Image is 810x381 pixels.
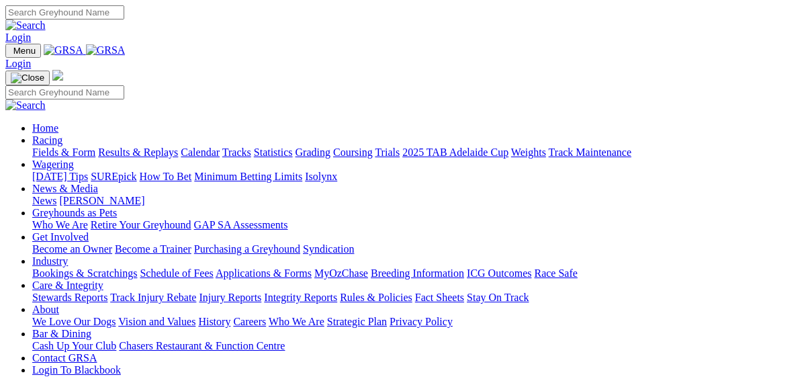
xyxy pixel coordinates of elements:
a: History [198,316,230,327]
a: Minimum Betting Limits [194,171,302,182]
a: Race Safe [534,267,577,279]
a: Applications & Forms [216,267,312,279]
a: Grading [296,146,330,158]
a: Wagering [32,159,74,170]
span: Menu [13,46,36,56]
button: Toggle navigation [5,71,50,85]
a: Login To Blackbook [32,364,121,376]
a: Track Injury Rebate [110,292,196,303]
a: ICG Outcomes [467,267,531,279]
a: Cash Up Your Club [32,340,116,351]
img: logo-grsa-white.png [52,70,63,81]
a: Calendar [181,146,220,158]
a: Statistics [254,146,293,158]
a: Become a Trainer [115,243,191,255]
a: Results & Replays [98,146,178,158]
div: Get Involved [32,243,805,255]
input: Search [5,85,124,99]
a: Home [32,122,58,134]
a: Weights [511,146,546,158]
a: News [32,195,56,206]
a: Syndication [303,243,354,255]
a: We Love Our Dogs [32,316,116,327]
img: GRSA [86,44,126,56]
div: Care & Integrity [32,292,805,304]
a: Schedule of Fees [140,267,213,279]
a: Chasers Restaurant & Function Centre [119,340,285,351]
div: About [32,316,805,328]
a: Injury Reports [199,292,261,303]
a: Careers [233,316,266,327]
a: Greyhounds as Pets [32,207,117,218]
div: Wagering [32,171,805,183]
a: Rules & Policies [340,292,412,303]
a: Industry [32,255,68,267]
a: Stay On Track [467,292,529,303]
a: Bookings & Scratchings [32,267,137,279]
a: MyOzChase [314,267,368,279]
a: GAP SA Assessments [194,219,288,230]
a: Retire Your Greyhound [91,219,191,230]
a: Care & Integrity [32,280,103,291]
a: [DATE] Tips [32,171,88,182]
a: Fields & Form [32,146,95,158]
a: Coursing [333,146,373,158]
a: Fact Sheets [415,292,464,303]
a: SUREpick [91,171,136,182]
a: Tracks [222,146,251,158]
button: Toggle navigation [5,44,41,58]
input: Search [5,5,124,19]
a: Who We Are [32,219,88,230]
img: Search [5,19,46,32]
a: How To Bet [140,171,192,182]
img: GRSA [44,44,83,56]
a: Bar & Dining [32,328,91,339]
a: Login [5,32,31,43]
a: News & Media [32,183,98,194]
a: About [32,304,59,315]
a: Stewards Reports [32,292,107,303]
div: News & Media [32,195,805,207]
a: Breeding Information [371,267,464,279]
a: Vision and Values [118,316,195,327]
div: Racing [32,146,805,159]
a: Privacy Policy [390,316,453,327]
a: Login [5,58,31,69]
img: Search [5,99,46,112]
a: Integrity Reports [264,292,337,303]
a: Strategic Plan [327,316,387,327]
a: Purchasing a Greyhound [194,243,300,255]
img: Close [11,73,44,83]
div: Greyhounds as Pets [32,219,805,231]
a: Who We Are [269,316,324,327]
a: Track Maintenance [549,146,631,158]
a: Become an Owner [32,243,112,255]
a: [PERSON_NAME] [59,195,144,206]
div: Bar & Dining [32,340,805,352]
a: Trials [375,146,400,158]
div: Industry [32,267,805,280]
a: Contact GRSA [32,352,97,364]
a: 2025 TAB Adelaide Cup [402,146,508,158]
a: Isolynx [305,171,337,182]
a: Get Involved [32,231,89,243]
a: Racing [32,134,62,146]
